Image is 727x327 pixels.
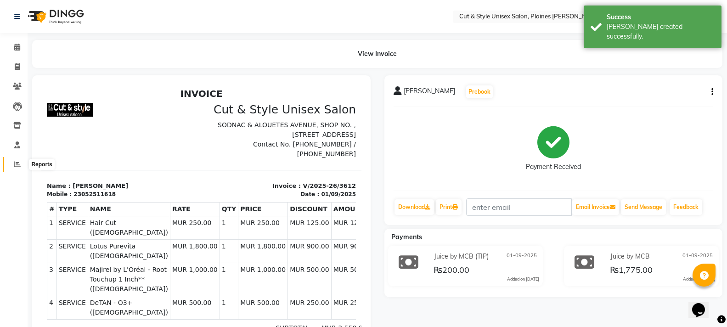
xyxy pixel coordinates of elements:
[466,198,572,216] input: enter email
[229,239,274,248] div: SUBTOTAL
[32,40,722,68] div: View Invoice
[247,118,290,132] th: DISCOUNT
[229,258,274,268] div: NET
[15,212,46,235] td: SERVICE
[688,290,718,318] iframe: chat widget
[607,12,715,22] div: Success
[290,179,333,212] td: MUR 500.00
[166,18,315,32] h3: Cut & Style Unisex Salon
[6,179,16,212] td: 3
[394,199,434,215] a: Download
[229,268,274,287] div: GRAND TOTAL
[621,199,666,215] button: Send Message
[247,155,290,179] td: MUR 900.00
[129,132,178,155] td: MUR 250.00
[178,132,197,155] td: 1
[197,212,247,235] td: MUR 500.00
[46,118,129,132] th: NAME
[178,118,197,132] th: QTY
[6,212,16,235] td: 4
[197,179,247,212] td: MUR 1,000.00
[607,22,715,41] div: Bill created successfully.
[15,118,46,132] th: TYPE
[275,268,320,287] div: MUR 1,775.00
[290,132,333,155] td: MUR 125.00
[178,155,197,179] td: 1
[178,212,197,235] td: 1
[129,179,178,212] td: MUR 1,000.00
[49,157,127,176] span: Lotus Purevita ([DEMOGRAPHIC_DATA])
[197,132,247,155] td: MUR 250.00
[197,155,247,179] td: MUR 1,800.00
[436,199,462,215] a: Print
[129,155,178,179] td: MUR 1,800.00
[166,55,315,74] p: Contact No. [PHONE_NUMBER] / [PHONE_NUMBER]
[15,155,46,179] td: SERVICE
[610,265,653,277] span: ₨1,775.00
[434,265,469,277] span: ₨200.00
[275,248,320,258] div: MUR 1,775.00
[247,179,290,212] td: MUR 500.00
[466,85,493,98] button: Prebook
[129,118,178,132] th: RATE
[259,106,278,114] div: Date :
[434,252,489,261] span: Juice by MCB (TIP)
[280,106,315,114] div: 01/09/2025
[404,86,455,99] span: [PERSON_NAME]
[6,155,16,179] td: 2
[166,97,315,106] p: Invoice : V/2025-26/3612
[6,118,16,132] th: #
[32,106,74,114] div: 23052511618
[526,162,581,172] div: Payment Received
[275,258,320,268] div: MUR 1,775.00
[229,248,274,258] div: DISCOUNT
[683,276,715,282] div: Added on [DATE]
[507,252,537,261] span: 01-09-2025
[682,252,713,261] span: 01-09-2025
[247,132,290,155] td: MUR 125.00
[290,155,333,179] td: MUR 900.00
[197,118,247,132] th: PRICE
[29,159,54,170] div: Reports
[6,132,16,155] td: 1
[507,276,539,282] div: Added on [DATE]
[6,106,30,114] div: Mobile :
[670,199,702,215] a: Feedback
[49,180,127,209] span: Majirel by L'Oréal - Root Touchup 1 Inch** ([DEMOGRAPHIC_DATA])
[572,199,619,215] button: Email Invoice
[49,214,127,233] span: DeTAN - O3+ ([DEMOGRAPHIC_DATA])
[23,4,86,29] img: logo
[6,97,155,106] p: Name : [PERSON_NAME]
[166,36,315,55] p: SODNAC & ALOUETES AVENUE, SHOP NO. ,[STREET_ADDRESS]
[6,4,315,15] h2: INVOICE
[15,132,46,155] td: SERVICE
[391,233,422,241] span: Payments
[129,212,178,235] td: MUR 500.00
[275,239,320,248] div: MUR 3,550.00
[610,252,650,261] span: Juice by MCB
[290,212,333,235] td: MUR 250.00
[15,179,46,212] td: SERVICE
[178,179,197,212] td: 1
[49,134,127,153] span: Hair Cut ([DEMOGRAPHIC_DATA])
[290,118,333,132] th: AMOUNT
[247,212,290,235] td: MUR 250.00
